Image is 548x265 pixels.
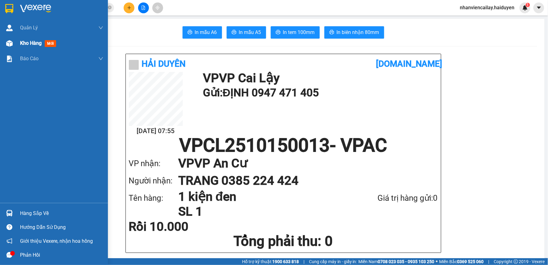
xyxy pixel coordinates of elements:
span: | [488,258,489,265]
b: [DOMAIN_NAME] [376,59,443,69]
span: printer [329,30,334,36]
div: Rồi 10.000 [129,221,231,233]
div: Hướng dẫn sử dụng [20,223,103,232]
button: printerIn tem 100mm [271,26,320,39]
h1: VP VP An Cư [178,155,426,172]
h2: [DATE] 07:55 [129,126,183,136]
span: question-circle [6,224,12,230]
span: In mẫu A6 [195,28,217,36]
span: message [6,252,12,258]
span: plus [127,6,131,10]
span: In biên nhận 80mm [337,28,379,36]
span: down [98,56,103,61]
span: printer [276,30,281,36]
span: copyright [514,259,518,264]
button: printerIn mẫu A5 [227,26,266,39]
button: file-add [138,2,149,13]
img: icon-new-feature [522,5,528,11]
div: Hàng sắp về [20,209,103,218]
h1: TRANG 0385 224 424 [178,172,426,189]
span: aim [155,6,160,10]
div: Người nhận: [129,175,178,187]
div: Giá trị hàng gửi: 0 [345,192,438,204]
img: warehouse-icon [6,25,13,31]
div: Phản hồi [20,250,103,260]
span: In mẫu A5 [239,28,261,36]
span: Miền Nam [359,258,435,265]
img: logo-vxr [5,4,13,13]
span: Cung cấp máy in - giấy in: [309,258,357,265]
h1: VPCL2510150013 - VPAC [129,136,438,155]
button: printerIn biên nhận 80mm [324,26,384,39]
button: plus [124,2,134,13]
sup: 1 [526,3,530,7]
img: warehouse-icon [6,210,13,217]
b: Hải Duyên [142,59,186,69]
button: caret-down [534,2,544,13]
span: Quản Lý [20,24,38,32]
button: printerIn mẫu A6 [183,26,222,39]
span: notification [6,238,12,244]
span: nhanviencailay.haiduyen [455,4,520,11]
span: caret-down [536,5,542,11]
span: ⚪️ [436,260,438,263]
h1: Gửi: ĐỊNH 0947 471 405 [203,84,435,101]
span: printer [187,30,192,36]
h1: VP VP Cai Lậy [203,72,435,84]
h1: Tổng phải thu: 0 [129,233,438,250]
img: warehouse-icon [6,40,13,47]
div: VP nhận: [129,157,178,170]
span: Báo cáo [20,55,39,62]
div: Tên hàng: [129,192,178,204]
strong: 0369 525 060 [457,259,484,264]
span: Giới thiệu Vexere, nhận hoa hồng [20,237,93,245]
span: In tem 100mm [283,28,315,36]
img: solution-icon [6,56,13,62]
h1: 1 kiện đen [178,189,345,204]
strong: 1900 633 818 [272,259,299,264]
span: Kho hàng [20,40,42,46]
span: | [303,258,304,265]
span: close-circle [108,6,112,9]
span: Miền Bắc [439,258,484,265]
span: printer [232,30,237,36]
button: aim [152,2,163,13]
h1: SL 1 [178,204,345,219]
span: file-add [141,6,146,10]
span: mới [45,40,56,47]
span: Hỗ trợ kỹ thuật: [242,258,299,265]
span: down [98,25,103,30]
strong: 0708 023 035 - 0935 103 250 [378,259,435,264]
span: close-circle [108,5,112,11]
span: 1 [527,3,529,7]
